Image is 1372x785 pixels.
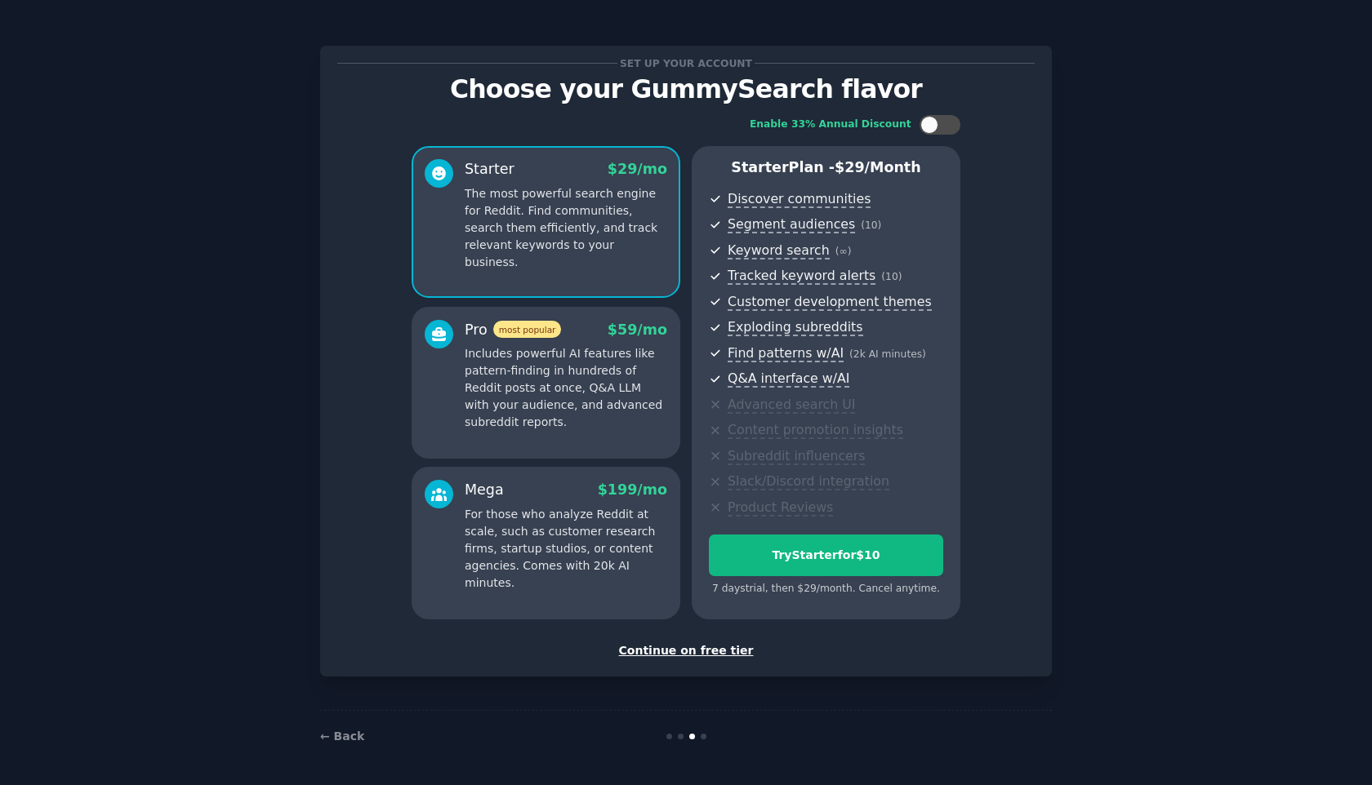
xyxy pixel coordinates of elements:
span: $ 199 /mo [598,481,667,498]
span: $ 29 /month [835,159,921,175]
span: ( 10 ) [881,271,902,282]
span: Exploding subreddits [728,319,862,336]
div: Try Starter for $10 [710,547,942,564]
span: ( 10 ) [861,220,881,231]
p: Starter Plan - [709,157,943,178]
span: $ 59 /mo [608,322,667,338]
div: Enable 33% Annual Discount [750,118,911,132]
span: Subreddit influencers [728,448,865,465]
button: TryStarterfor$10 [709,534,943,576]
span: Discover communities [728,191,871,208]
span: Product Reviews [728,499,833,517]
span: most popular [493,321,562,338]
div: Mega [465,480,504,500]
p: Includes powerful AI features like pattern-finding in hundreds of Reddit posts at once, Q&A LLM w... [465,345,667,431]
span: Keyword search [728,242,830,259]
span: Segment audiences [728,216,855,233]
p: Choose your GummySearch flavor [337,75,1035,104]
span: Customer development themes [728,294,932,311]
span: Find patterns w/AI [728,345,844,362]
a: ← Back [320,730,364,743]
span: Content promotion insights [728,422,903,439]
div: Continue on free tier [337,642,1035,659]
span: Tracked keyword alerts [728,268,875,285]
p: For those who analyze Reddit at scale, such as customer research firms, startup studios, or conte... [465,506,667,592]
span: Slack/Discord integration [728,473,889,490]
div: Pro [465,320,561,340]
span: $ 29 /mo [608,161,667,177]
div: 7 days trial, then $ 29 /month . Cancel anytime. [709,582,943,597]
span: ( ∞ ) [835,246,852,257]
span: Advanced search UI [728,397,855,414]
p: The most powerful search engine for Reddit. Find communities, search them efficiently, and track ... [465,185,667,271]
span: ( 2k AI minutes ) [849,348,926,360]
span: Q&A interface w/AI [728,370,849,388]
div: Starter [465,159,514,180]
span: Set up your account [617,55,755,72]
